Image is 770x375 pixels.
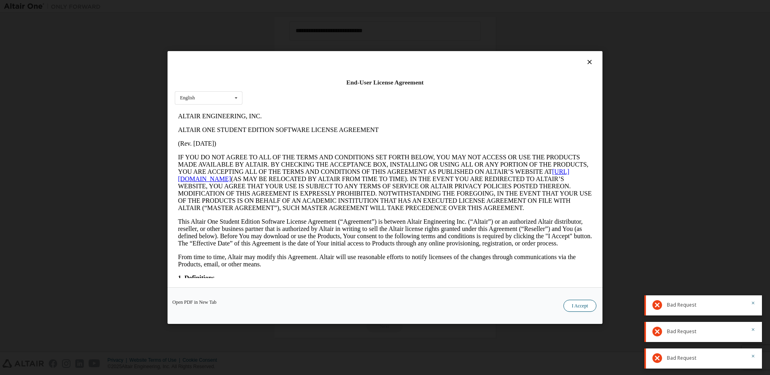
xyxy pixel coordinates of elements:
p: . [3,165,417,172]
p: (Rev. [DATE]) [3,31,417,38]
p: From time to time, Altair may modify this Agreement. Altair will use reasonable efforts to notify... [3,144,417,159]
strong: Definitions [10,165,40,172]
span: Bad Request [667,328,696,335]
span: Bad Request [667,355,696,361]
a: [URL][DOMAIN_NAME] [3,59,395,73]
div: End-User License Agreement [175,78,595,87]
p: ALTAIR ONE STUDENT EDITION SOFTWARE LICENSE AGREEMENT [3,17,417,24]
strong: 1. [3,165,8,172]
p: This Altair One Student Edition Software License Agreement (“Agreement”) is between Altair Engine... [3,109,417,138]
p: ALTAIR ENGINEERING, INC. [3,3,417,10]
a: Open PDF in New Tab [172,300,217,305]
button: I Accept [563,300,596,312]
div: English [180,95,195,100]
p: IF YOU DO NOT AGREE TO ALL OF THE TERMS AND CONDITIONS SET FORTH BELOW, YOU MAY NOT ACCESS OR USE... [3,44,417,102]
span: Bad Request [667,302,696,308]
